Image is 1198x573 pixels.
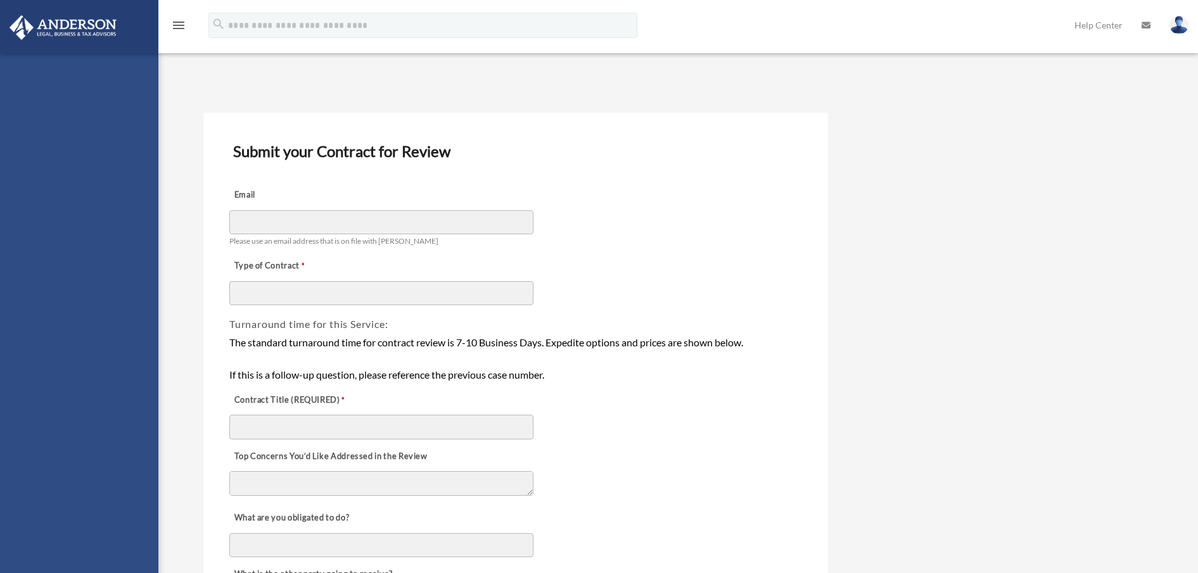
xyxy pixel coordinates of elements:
h3: Submit your Contract for Review [228,138,803,165]
label: Top Concerns You’d Like Addressed in the Review [229,448,431,465]
a: menu [171,22,186,33]
label: What are you obligated to do? [229,509,356,527]
i: menu [171,18,186,33]
div: The standard turnaround time for contract review is 7-10 Business Days. Expedite options and pric... [229,334,802,383]
img: Anderson Advisors Platinum Portal [6,15,120,40]
label: Type of Contract [229,258,356,275]
label: Email [229,187,356,205]
img: User Pic [1169,16,1188,34]
label: Contract Title (REQUIRED) [229,391,356,409]
span: Turnaround time for this Service: [229,318,388,330]
span: Please use an email address that is on file with [PERSON_NAME] [229,236,438,246]
i: search [212,17,226,31]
